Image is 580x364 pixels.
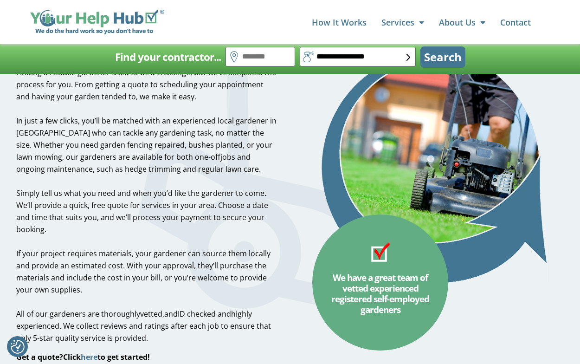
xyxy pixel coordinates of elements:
span: off [211,152,220,162]
span: We have a great team of vetted experienced registered self-employed gardeners [331,272,429,316]
img: Revisit consent button [11,340,25,354]
button: Consent Preferences [11,340,25,354]
span: , our gardeners are available for both one- [62,152,211,162]
a: Services [381,13,424,32]
span: to get started! [97,352,150,362]
span: In just a few clicks, you’ll be matched with an experienced local gardener in [GEOGRAPHIC_DATA] w... [16,116,277,162]
span: ing [52,152,62,162]
span: All of our gardeners are thoroughly [16,309,140,319]
a: here [81,352,97,362]
img: select-box-form.svg [406,54,411,61]
a: About Us [439,13,485,32]
span: ID checked and [178,309,231,319]
a: Contact [500,13,531,32]
img: Your Help Hub Wide Logo [30,10,164,35]
span: If your project requires materials, your gardener can source them locally and provide an estimate... [16,248,271,295]
span: Simply tell us what you need and when you’d like the gardener to come. We’ll provide a quick, fre... [16,188,268,234]
h2: Find your contractor... [115,48,221,66]
img: Gardeners Lutterworth - gardening services arrow [317,52,549,284]
nav: Menu [174,13,531,32]
span: et a quote? [22,352,63,362]
button: Search [420,46,465,68]
span: and [164,309,178,319]
span: Click [63,352,81,362]
span: Finding a reliable gardener used to be a challenge, but we’ve simplified the process for you. Fro... [16,67,276,102]
span: highly experienced. We collect reviews and ratings after each job to ensure that only 5-star qual... [16,309,271,343]
span: vetted, [140,309,164,319]
span: G [16,352,22,362]
a: How It Works [312,13,367,32]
